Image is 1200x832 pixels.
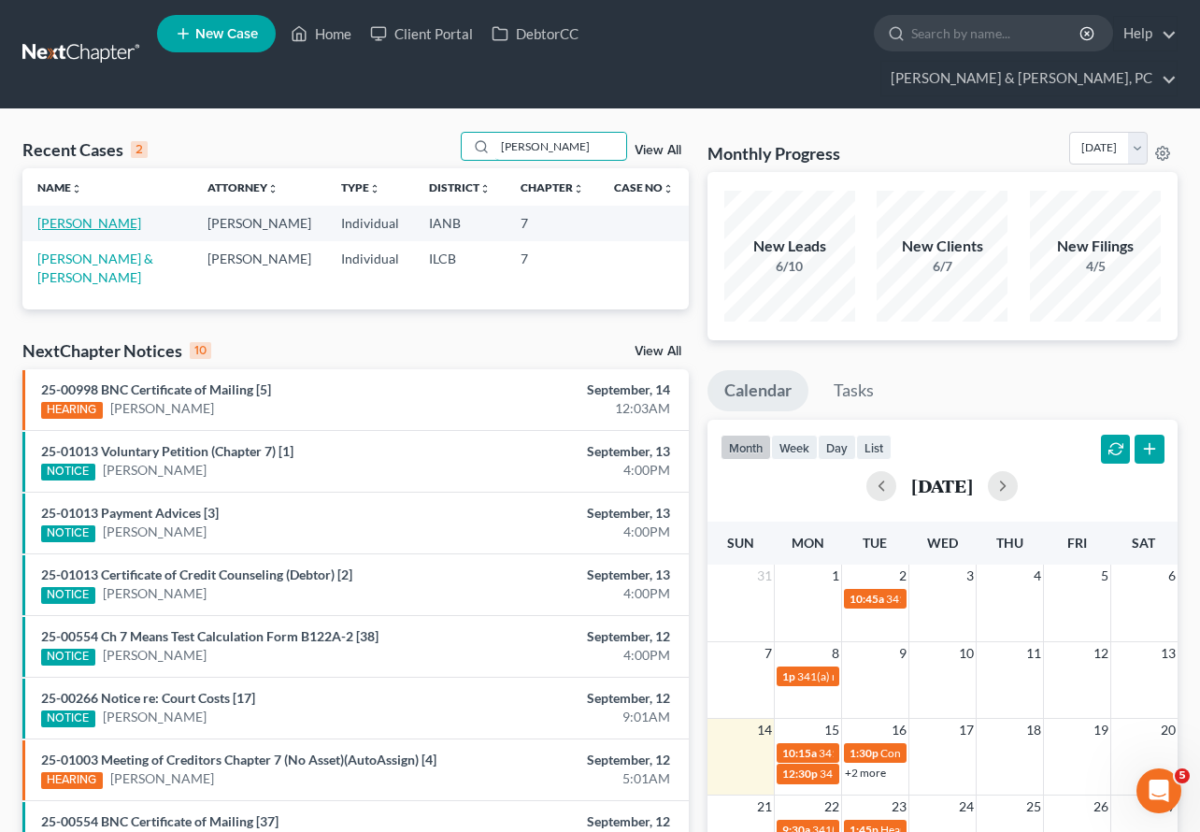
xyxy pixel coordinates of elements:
[614,180,674,194] a: Case Nounfold_more
[1175,768,1190,783] span: 5
[326,206,414,240] td: Individual
[863,535,887,551] span: Tue
[473,380,670,399] div: September, 14
[473,751,670,769] div: September, 12
[195,27,258,41] span: New Case
[727,535,754,551] span: Sun
[856,435,892,460] button: list
[103,584,207,603] a: [PERSON_NAME]
[341,180,380,194] a: Typeunfold_more
[797,669,978,683] span: 341(a) meeting for [PERSON_NAME]
[193,241,326,294] td: [PERSON_NAME]
[1092,719,1110,741] span: 19
[763,642,774,665] span: 7
[190,342,211,359] div: 10
[22,138,148,161] div: Recent Cases
[473,769,670,788] div: 5:01AM
[1030,257,1161,276] div: 4/5
[37,180,82,194] a: Nameunfold_more
[890,796,908,818] span: 23
[103,461,207,480] a: [PERSON_NAME]
[1136,768,1181,813] iframe: Intercom live chat
[830,565,841,587] span: 1
[792,535,824,551] span: Mon
[207,180,279,194] a: Attorneyunfold_more
[911,16,1082,50] input: Search by name...
[267,183,279,194] i: unfold_more
[473,812,670,831] div: September, 12
[721,435,771,460] button: month
[1159,642,1178,665] span: 13
[830,642,841,665] span: 8
[22,339,211,362] div: NextChapter Notices
[707,142,840,165] h3: Monthly Progress
[41,505,219,521] a: 25-01013 Payment Advices [3]
[473,566,670,584] div: September, 13
[521,180,584,194] a: Chapterunfold_more
[1092,642,1110,665] span: 12
[41,649,95,666] div: NOTICE
[820,767,1000,781] span: 341(a) meeting for [PERSON_NAME]
[822,719,841,741] span: 15
[1132,535,1155,551] span: Sat
[927,535,958,551] span: Wed
[755,719,774,741] span: 14
[473,504,670,523] div: September, 13
[281,17,361,50] a: Home
[819,746,999,760] span: 341(a) meeting for [PERSON_NAME]
[822,796,841,818] span: 22
[41,525,95,542] div: NOTICE
[964,565,976,587] span: 3
[877,257,1007,276] div: 6/7
[41,381,271,397] a: 25-00998 BNC Certificate of Mailing [5]
[429,180,491,194] a: Districtunfold_more
[41,690,255,706] a: 25-00266 Notice re: Court Costs [17]
[782,767,818,781] span: 12:30p
[71,183,82,194] i: unfold_more
[473,689,670,708] div: September, 12
[782,669,795,683] span: 1p
[414,206,506,240] td: IANB
[663,183,674,194] i: unfold_more
[495,133,626,160] input: Search by name...
[131,141,148,158] div: 2
[37,251,153,285] a: [PERSON_NAME] & [PERSON_NAME]
[1067,535,1087,551] span: Fri
[479,183,491,194] i: unfold_more
[473,523,670,541] div: 4:00PM
[1114,17,1177,50] a: Help
[473,584,670,603] div: 4:00PM
[996,535,1023,551] span: Thu
[635,144,681,157] a: View All
[37,215,141,231] a: [PERSON_NAME]
[1099,565,1110,587] span: 5
[1024,642,1043,665] span: 11
[473,646,670,665] div: 4:00PM
[635,345,681,358] a: View All
[326,241,414,294] td: Individual
[103,646,207,665] a: [PERSON_NAME]
[881,62,1177,95] a: [PERSON_NAME] & [PERSON_NAME], PC
[877,236,1007,257] div: New Clients
[41,567,352,582] a: 25-01013 Certificate of Credit Counseling (Debtor) [2]
[41,752,436,767] a: 25-01003 Meeting of Creditors Chapter 7 (No Asset)(AutoAssign) [4]
[880,746,1093,760] span: Confirmation hearing for [PERSON_NAME]
[41,813,279,829] a: 25-00554 BNC Certificate of Mailing [37]
[473,627,670,646] div: September, 12
[482,17,588,50] a: DebtorCC
[845,766,886,780] a: +2 more
[1159,719,1178,741] span: 20
[110,769,214,788] a: [PERSON_NAME]
[1024,719,1043,741] span: 18
[1092,796,1110,818] span: 26
[755,796,774,818] span: 21
[850,746,879,760] span: 1:30p
[103,708,207,726] a: [PERSON_NAME]
[1030,236,1161,257] div: New Filings
[41,587,95,604] div: NOTICE
[473,708,670,726] div: 9:01AM
[473,442,670,461] div: September, 13
[911,476,973,495] h2: [DATE]
[573,183,584,194] i: unfold_more
[957,719,976,741] span: 17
